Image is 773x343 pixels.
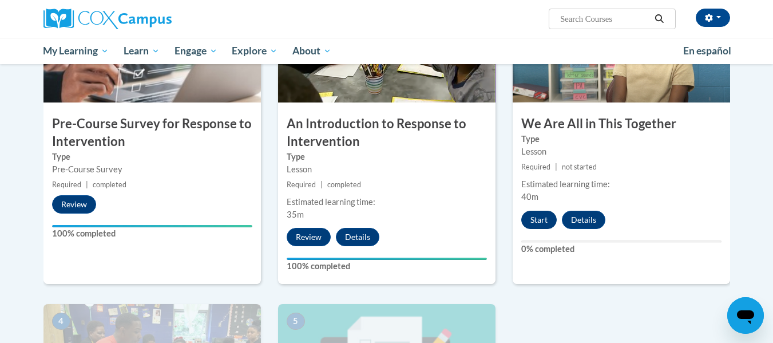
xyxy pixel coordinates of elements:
label: 0% completed [521,243,722,255]
div: Estimated learning time: [287,196,487,208]
button: Start [521,211,557,229]
span: completed [327,180,361,189]
span: Required [521,163,550,171]
a: About [285,38,339,64]
div: Lesson [287,163,487,176]
span: | [320,180,323,189]
a: My Learning [36,38,117,64]
span: 5 [287,313,305,330]
button: Account Settings [696,9,730,27]
iframe: Button to launch messaging window [727,297,764,334]
button: Details [336,228,379,246]
span: Learn [124,44,160,58]
label: Type [52,151,252,163]
a: Explore [224,38,285,64]
span: completed [93,180,126,189]
div: Your progress [52,225,252,227]
a: Learn [116,38,167,64]
div: Your progress [287,258,487,260]
a: Cox Campus [43,9,261,29]
span: Required [287,180,316,189]
div: Main menu [26,38,747,64]
span: 35m [287,210,304,219]
a: Engage [167,38,225,64]
span: Required [52,180,81,189]
span: 40m [521,192,538,202]
span: not started [562,163,597,171]
h3: Pre-Course Survey for Response to Intervention [43,115,261,151]
label: 100% completed [287,260,487,273]
img: Cox Campus [43,9,172,29]
span: My Learning [43,44,109,58]
h3: We Are All in This Together [513,115,730,133]
span: Engage [175,44,217,58]
label: 100% completed [52,227,252,240]
a: En español [676,39,739,63]
label: Type [521,133,722,145]
span: About [292,44,331,58]
span: 4 [52,313,70,330]
div: Lesson [521,145,722,158]
button: Details [562,211,605,229]
h3: An Introduction to Response to Intervention [278,115,495,151]
button: Review [287,228,331,246]
span: | [86,180,88,189]
button: Search [651,12,668,26]
input: Search Courses [559,12,651,26]
span: Explore [232,44,278,58]
div: Pre-Course Survey [52,163,252,176]
label: Type [287,151,487,163]
span: | [555,163,557,171]
div: Estimated learning time: [521,178,722,191]
button: Review [52,195,96,214]
span: En español [683,45,731,57]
